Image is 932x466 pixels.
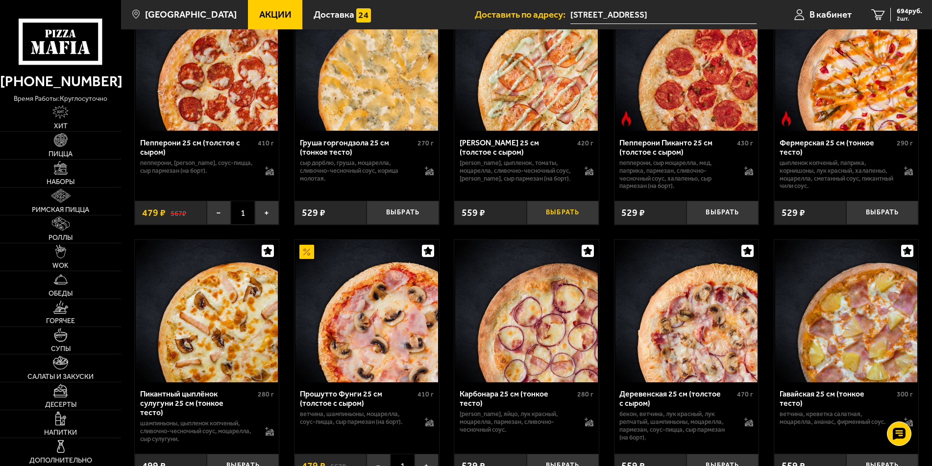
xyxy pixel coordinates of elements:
span: 290 г [897,139,913,147]
span: Напитки [44,429,77,436]
a: Пикантный цыплёнок сулугуни 25 см (тонкое тесто) [135,240,279,382]
span: 470 г [737,390,753,398]
img: Акционный [299,245,314,259]
span: Акции [259,10,292,19]
span: 300 г [897,390,913,398]
span: Десерты [45,401,76,408]
div: Груша горгондзола 25 см (тонкое тесто) [300,138,415,157]
span: улица Крыленко, 1к1с3 [570,6,757,24]
span: Салаты и закуски [27,373,94,380]
span: 529 ₽ [782,207,805,218]
p: бекон, ветчина, лук красный, лук репчатый, шампиньоны, моцарелла, пармезан, соус-пицца, сыр парме... [619,410,735,441]
a: Деревенская 25 см (толстое с сыром) [614,240,759,382]
span: 410 г [258,139,274,147]
button: Выбрать [846,201,918,225]
div: Карбонара 25 см (тонкое тесто) [460,389,575,408]
span: Роллы [49,234,73,241]
span: 280 г [258,390,274,398]
span: Обеды [49,290,73,297]
div: Гавайская 25 см (тонкое тесто) [780,389,895,408]
button: Выбрать [367,201,439,225]
p: [PERSON_NAME], яйцо, лук красный, моцарелла, пармезан, сливочно-чесночный соус. [460,410,575,434]
img: Карбонара 25 см (тонкое тесто) [455,240,597,382]
p: сыр дорблю, груша, моцарелла, сливочно-чесночный соус, корица молотая. [300,159,415,183]
a: Карбонара 25 см (тонкое тесто) [454,240,598,382]
span: 280 г [577,390,593,398]
span: WOK [52,262,69,269]
span: Дополнительно [29,457,92,464]
div: Деревенская 25 см (толстое с сыром) [619,389,735,408]
span: В кабинет [809,10,852,19]
img: Пикантный цыплёнок сулугуни 25 см (тонкое тесто) [136,240,278,382]
p: пепперони, [PERSON_NAME], соус-пицца, сыр пармезан (на борт). [140,159,255,175]
input: Ваш адрес доставки [570,6,757,24]
div: Прошутто Фунги 25 см (толстое с сыром) [300,389,415,408]
span: Доставить по адресу: [475,10,570,19]
img: Деревенская 25 см (толстое с сыром) [615,240,758,382]
span: 559 ₽ [462,207,485,218]
div: [PERSON_NAME] 25 см (толстое с сыром) [460,138,575,157]
p: ветчина, креветка салатная, моцарелла, ананас, фирменный соус. [780,410,895,426]
img: Острое блюдо [779,111,794,126]
span: 2 шт. [897,16,922,22]
p: [PERSON_NAME], цыпленок, томаты, моцарелла, сливочно-чесночный соус, [PERSON_NAME], сыр пармезан ... [460,159,575,183]
span: 694 руб. [897,8,922,15]
span: Хит [54,123,68,130]
img: Острое блюдо [619,111,634,126]
s: 567 ₽ [171,208,186,217]
div: Фермерская 25 см (тонкое тесто) [780,138,895,157]
p: ветчина, шампиньоны, моцарелла, соус-пицца, сыр пармезан (на борт). [300,410,415,426]
span: 529 ₽ [302,207,325,218]
img: Гавайская 25 см (тонкое тесто) [775,240,917,382]
button: Выбрать [687,201,759,225]
span: Супы [51,346,71,352]
p: шампиньоны, цыпленок копченый, сливочно-чесночный соус, моцарелла, сыр сулугуни. [140,419,255,443]
a: АкционныйПрошутто Фунги 25 см (толстое с сыром) [294,240,439,382]
div: Пепперони 25 см (толстое с сыром) [140,138,255,157]
div: Пепперони Пиканто 25 см (толстое с сыром) [619,138,735,157]
a: Гавайская 25 см (тонкое тесто) [774,240,918,382]
img: 15daf4d41897b9f0e9f617042186c801.svg [356,8,371,23]
p: пепперони, сыр Моцарелла, мед, паприка, пармезан, сливочно-чесночный соус, халапеньо, сыр пармеза... [619,159,735,190]
img: Прошутто Фунги 25 см (толстое с сыром) [295,240,438,382]
span: Горячее [46,318,75,325]
span: 529 ₽ [621,207,645,218]
span: 479 ₽ [142,207,166,218]
span: 270 г [417,139,434,147]
button: Выбрать [527,201,599,225]
span: Доставка [314,10,354,19]
span: 1 [231,201,255,225]
span: 430 г [737,139,753,147]
span: [GEOGRAPHIC_DATA] [145,10,237,19]
span: 420 г [577,139,593,147]
span: 410 г [417,390,434,398]
p: цыпленок копченый, паприка, корнишоны, лук красный, халапеньо, моцарелла, сметанный соус, пикантн... [780,159,895,190]
span: Пицца [49,151,73,158]
button: − [207,201,231,225]
span: Римская пицца [32,207,89,213]
button: + [255,201,279,225]
div: Пикантный цыплёнок сулугуни 25 см (тонкое тесто) [140,389,255,417]
span: Наборы [47,179,74,186]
